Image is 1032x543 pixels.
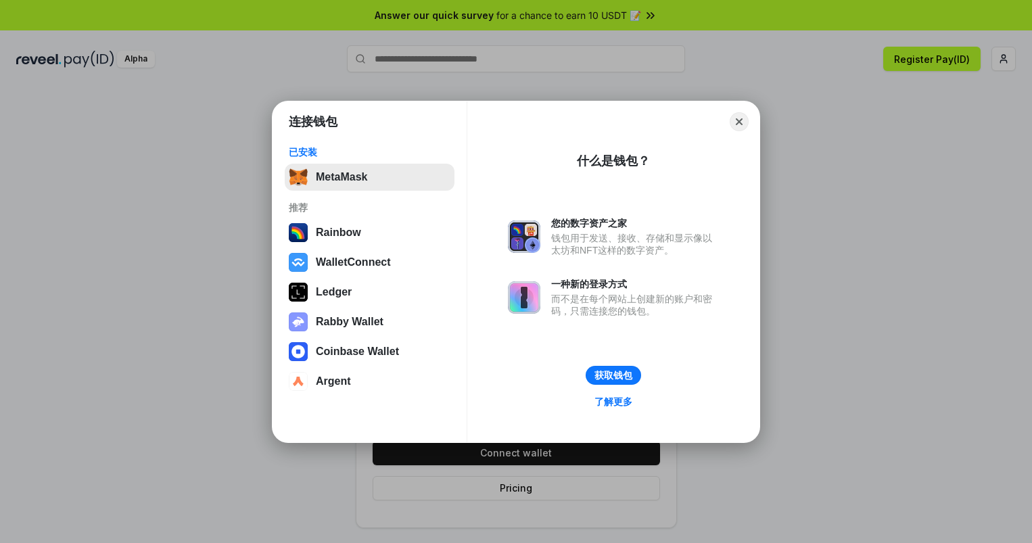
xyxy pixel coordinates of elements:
h1: 连接钱包 [289,114,337,130]
div: Argent [316,375,351,387]
div: 获取钱包 [594,369,632,381]
div: 什么是钱包？ [577,153,650,169]
button: Rabby Wallet [285,308,454,335]
img: svg+xml,%3Csvg%20width%3D%22120%22%20height%3D%22120%22%20viewBox%3D%220%200%20120%20120%22%20fil... [289,223,308,242]
div: 您的数字资产之家 [551,217,719,229]
img: svg+xml,%3Csvg%20xmlns%3D%22http%3A%2F%2Fwww.w3.org%2F2000%2Fsvg%22%20width%3D%2228%22%20height%3... [289,283,308,302]
img: svg+xml,%3Csvg%20xmlns%3D%22http%3A%2F%2Fwww.w3.org%2F2000%2Fsvg%22%20fill%3D%22none%22%20viewBox... [508,281,540,314]
img: svg+xml,%3Csvg%20xmlns%3D%22http%3A%2F%2Fwww.w3.org%2F2000%2Fsvg%22%20fill%3D%22none%22%20viewBox... [508,220,540,253]
img: svg+xml,%3Csvg%20width%3D%2228%22%20height%3D%2228%22%20viewBox%3D%220%200%2028%2028%22%20fill%3D... [289,253,308,272]
div: 了解更多 [594,396,632,408]
button: MetaMask [285,164,454,191]
a: 了解更多 [586,393,640,410]
div: MetaMask [316,171,367,183]
div: 推荐 [289,202,450,214]
img: svg+xml,%3Csvg%20width%3D%2228%22%20height%3D%2228%22%20viewBox%3D%220%200%2028%2028%22%20fill%3D... [289,372,308,391]
img: svg+xml,%3Csvg%20fill%3D%22none%22%20height%3D%2233%22%20viewBox%3D%220%200%2035%2033%22%20width%... [289,168,308,187]
div: 而不是在每个网站上创建新的账户和密码，只需连接您的钱包。 [551,293,719,317]
div: Rabby Wallet [316,316,383,328]
button: Close [730,112,749,131]
div: Coinbase Wallet [316,346,399,358]
img: svg+xml,%3Csvg%20xmlns%3D%22http%3A%2F%2Fwww.w3.org%2F2000%2Fsvg%22%20fill%3D%22none%22%20viewBox... [289,312,308,331]
div: Rainbow [316,227,361,239]
div: WalletConnect [316,256,391,268]
div: 已安装 [289,146,450,158]
div: Ledger [316,286,352,298]
button: Coinbase Wallet [285,338,454,365]
button: Rainbow [285,219,454,246]
div: 钱包用于发送、接收、存储和显示像以太坊和NFT这样的数字资产。 [551,232,719,256]
button: WalletConnect [285,249,454,276]
button: Ledger [285,279,454,306]
button: 获取钱包 [586,366,641,385]
img: svg+xml,%3Csvg%20width%3D%2228%22%20height%3D%2228%22%20viewBox%3D%220%200%2028%2028%22%20fill%3D... [289,342,308,361]
div: 一种新的登录方式 [551,278,719,290]
button: Argent [285,368,454,395]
